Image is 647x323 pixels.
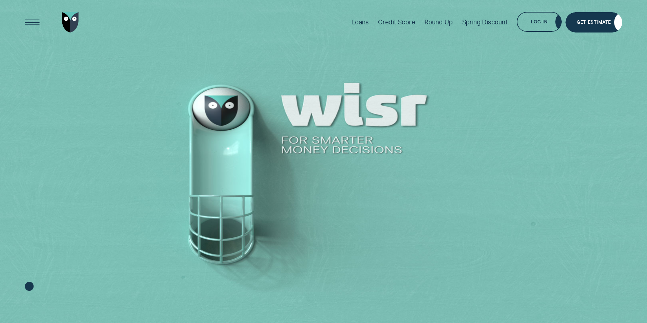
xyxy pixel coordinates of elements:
[62,12,79,33] img: Wisr
[462,18,508,26] div: Spring Discount
[424,18,453,26] div: Round Up
[378,18,415,26] div: Credit Score
[565,12,622,33] a: Get Estimate
[351,18,369,26] div: Loans
[517,12,562,32] button: Log in
[22,12,42,33] button: Open Menu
